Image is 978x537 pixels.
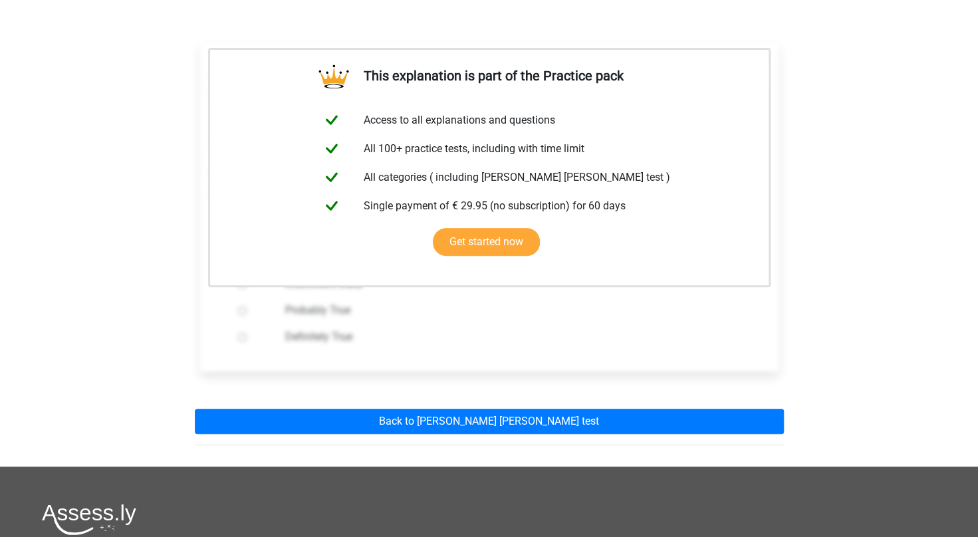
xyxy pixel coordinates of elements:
a: Back to [PERSON_NAME] [PERSON_NAME] test [195,409,784,434]
label: Probably True [285,302,736,318]
img: Assessly logo [42,504,136,535]
div: [PERSON_NAME] was always top of the class in math. She is still very good at math, but if she wan... [201,58,778,211]
label: Definitely True [285,329,736,345]
a: Get started now [433,228,540,256]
